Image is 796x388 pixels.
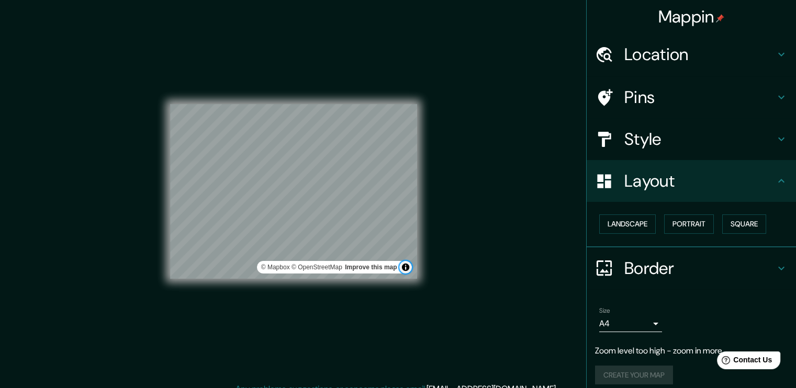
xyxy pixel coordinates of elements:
[624,129,775,150] h4: Style
[595,345,788,357] p: Zoom level too high - zoom in more
[624,87,775,108] h4: Pins
[624,44,775,65] h4: Location
[170,104,417,279] canvas: Map
[587,118,796,160] div: Style
[587,76,796,118] div: Pins
[624,258,775,279] h4: Border
[587,160,796,202] div: Layout
[599,315,662,332] div: A4
[658,6,725,27] h4: Mappin
[599,306,610,315] label: Size
[599,214,656,234] button: Landscape
[664,214,714,234] button: Portrait
[624,170,775,191] h4: Layout
[292,264,342,271] a: OpenStreetMap
[716,14,724,22] img: pin-icon.png
[703,347,784,376] iframe: Help widget launcher
[587,247,796,289] div: Border
[345,264,397,271] a: Map feedback
[261,264,290,271] a: Mapbox
[399,261,412,273] button: Toggle attribution
[587,33,796,75] div: Location
[722,214,766,234] button: Square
